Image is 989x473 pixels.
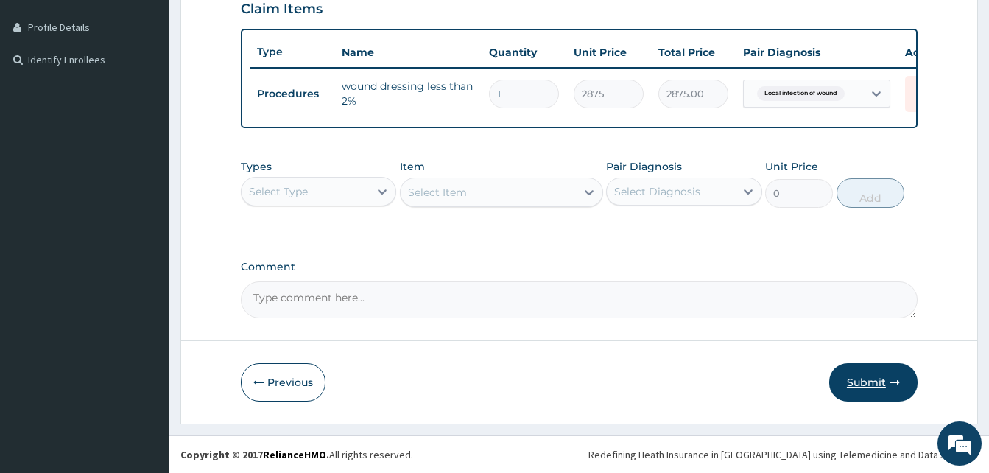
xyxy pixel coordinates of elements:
[829,363,918,402] button: Submit
[334,38,482,67] th: Name
[241,161,272,173] label: Types
[736,38,898,67] th: Pair Diagnosis
[482,38,566,67] th: Quantity
[242,7,277,43] div: Minimize live chat window
[250,38,334,66] th: Type
[898,38,971,67] th: Actions
[757,86,845,101] span: Local infection of wound
[334,71,482,116] td: wound dressing less than 2%
[249,184,308,199] div: Select Type
[241,261,918,273] label: Comment
[614,184,700,199] div: Select Diagnosis
[588,447,978,462] div: Redefining Heath Insurance in [GEOGRAPHIC_DATA] using Telemedicine and Data Science!
[180,448,329,461] strong: Copyright © 2017 .
[85,142,203,291] span: We're online!
[241,1,323,18] h3: Claim Items
[400,159,425,174] label: Item
[7,316,281,368] textarea: Type your message and hit 'Enter'
[263,448,326,461] a: RelianceHMO
[566,38,651,67] th: Unit Price
[651,38,736,67] th: Total Price
[837,178,904,208] button: Add
[169,435,989,473] footer: All rights reserved.
[250,80,334,108] td: Procedures
[606,159,682,174] label: Pair Diagnosis
[27,74,60,111] img: d_794563401_company_1708531726252_794563401
[77,83,247,102] div: Chat with us now
[241,363,325,402] button: Previous
[765,159,818,174] label: Unit Price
